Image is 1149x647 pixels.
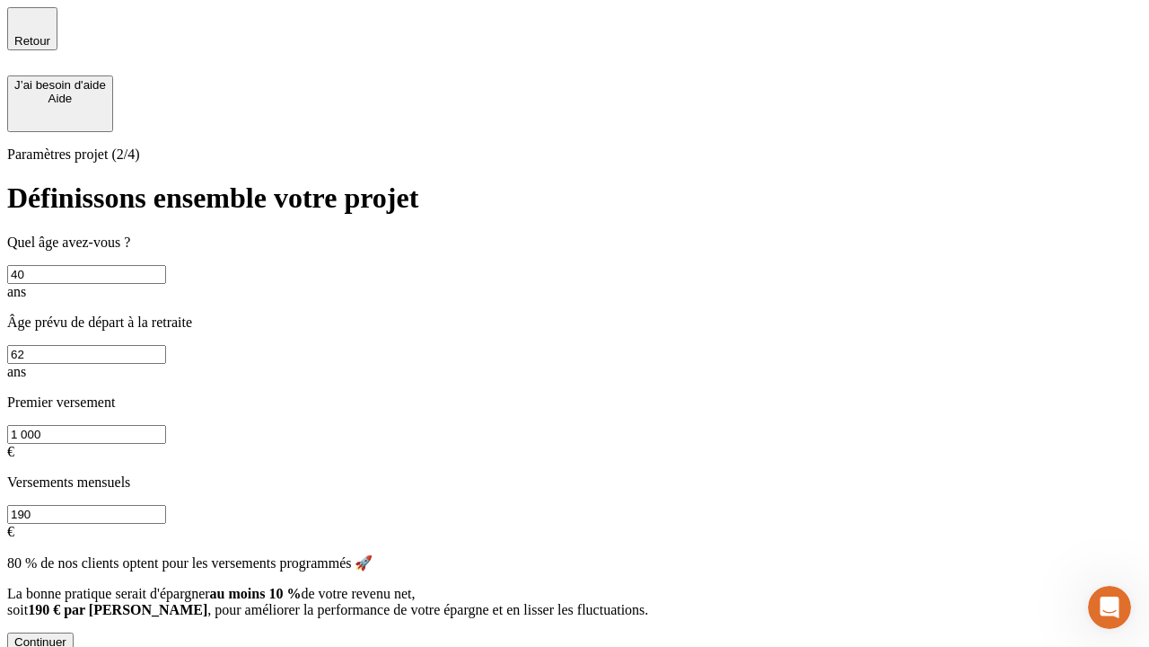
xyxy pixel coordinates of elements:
[28,602,207,617] span: 190 € par [PERSON_NAME]
[7,394,1142,411] p: Premier versement
[207,602,648,617] span: , pour améliorer la performance de votre épargne et en lisser les fluctuations.
[7,602,28,617] span: soit
[7,315,1142,331] p: Âge prévu de départ à la retraite
[7,7,57,50] button: Retour
[14,34,50,48] span: Retour
[7,146,1142,163] p: Paramètres projet (2/4)
[14,78,106,92] div: J’ai besoin d'aide
[7,284,26,299] span: ans
[7,235,1142,251] p: Quel âge avez-vous ?
[7,524,14,539] span: €
[7,586,210,601] span: La bonne pratique serait d'épargner
[14,92,106,105] div: Aide
[7,75,113,132] button: J’ai besoin d'aideAide
[1088,586,1131,629] iframe: Intercom live chat
[7,474,1142,491] p: Versements mensuels
[7,444,14,459] span: €
[301,586,415,601] span: de votre revenu net,
[7,182,1142,215] h1: Définissons ensemble votre projet
[7,554,1142,572] p: 80 % de nos clients optent pour les versements programmés 🚀
[7,364,26,379] span: ans
[210,586,302,601] span: au moins 10 %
